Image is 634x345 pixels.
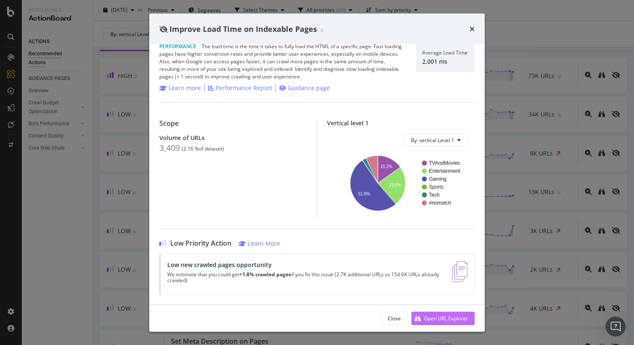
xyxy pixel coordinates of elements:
div: Guidance page [288,84,330,92]
div: ( 2.16 % of dataset ) [182,146,224,152]
a: Performance Report [208,84,272,92]
button: By: vertical Level 1 [404,133,468,147]
text: Entertainment [429,168,460,174]
a: Learn More [239,239,280,247]
text: 15.2% [380,164,392,169]
text: 51.9% [358,192,370,196]
div: eye-slash [159,26,168,32]
div: Volume of URLs [159,134,307,141]
span: By: vertical Level 1 [411,136,454,143]
a: Learn more [159,84,201,92]
text: TVAndMovies [429,160,460,166]
div: 2,001 ms [422,58,468,65]
img: e5DMFwAAAABJRU5ErkJggg== [452,261,468,282]
iframe: Intercom live chat [605,316,626,337]
div: Learn More [248,239,280,247]
div: Close [388,314,401,322]
text: Gaming [429,176,447,182]
img: Equal [320,29,324,31]
div: 3,409 [159,143,180,153]
button: Close [381,311,408,325]
span: Low Priority Action [170,239,231,247]
text: #nomatch [429,200,451,206]
span: | [197,43,200,50]
div: The load time is the time it takes to fully load the HTML of a specific page. Fast loading pages ... [159,43,406,80]
button: Open URL Explorer [411,311,475,325]
div: Low new crawled pages opportunity [167,261,442,268]
div: Performance Report [216,84,272,92]
div: Scope [159,119,307,127]
a: Guidance page [279,84,330,92]
div: Open URL Explorer [424,314,468,322]
strong: +1.8% crawled pages [239,271,291,278]
svg: A chart. [334,153,468,212]
text: Sports [429,184,444,190]
span: Improve Load Time on Indexable Pages [169,23,317,34]
div: Vertical level 1 [327,119,475,127]
div: modal [149,13,485,332]
p: We estimate that you could get if you fix this issue (2.7K additional URLs vs 154.6K URLs already... [167,272,442,283]
div: Learn more [169,84,201,92]
text: 23.5% [389,183,401,187]
text: Tech [429,192,439,198]
div: Average Load Time [422,50,468,56]
div: times [470,23,475,34]
span: Performance [159,43,196,50]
